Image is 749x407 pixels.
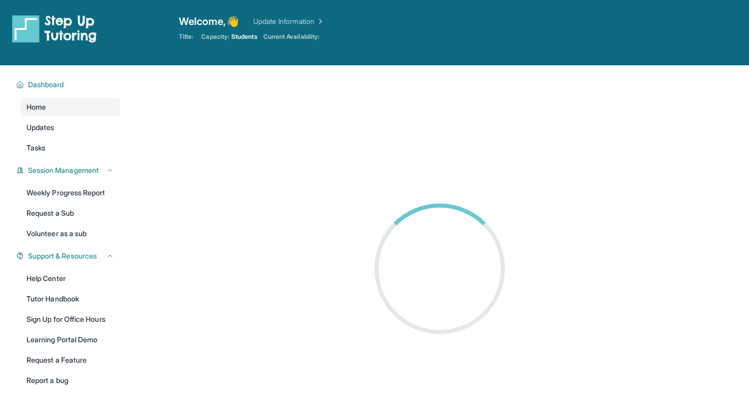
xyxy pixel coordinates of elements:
a: Request a Feature [20,351,120,369]
button: Session Management [24,165,114,175]
a: Update Information [253,16,325,27]
a: Updates [20,118,120,137]
img: logo [12,14,97,43]
span: Home [26,102,46,112]
span: Dashboard [28,80,64,90]
span: Updates [26,122,55,133]
a: Tutor Handbook [20,290,120,308]
a: Request a Sub [20,204,120,222]
a: Sign Up for Office Hours [20,310,120,328]
button: Dashboard [24,80,114,90]
span: Welcome, 👋 [179,14,239,29]
span: Session Management [28,165,99,175]
span: Students [231,33,257,41]
a: Tasks [20,139,120,157]
button: Support & Resources [24,251,114,261]
span: Tasks [26,143,45,153]
span: Title: [179,33,193,41]
span: Support & Resources [28,251,97,261]
span: Capacity: [201,33,229,41]
span: Current Availability: [263,33,319,41]
a: Learning Portal Demo [20,330,120,349]
a: Weekly Progress Report [20,184,120,202]
a: Home [20,98,120,116]
a: Volunteer as a sub [20,224,120,243]
img: Chevron Right [314,16,325,27]
a: Report a bug [20,371,120,390]
a: Help Center [20,269,120,288]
